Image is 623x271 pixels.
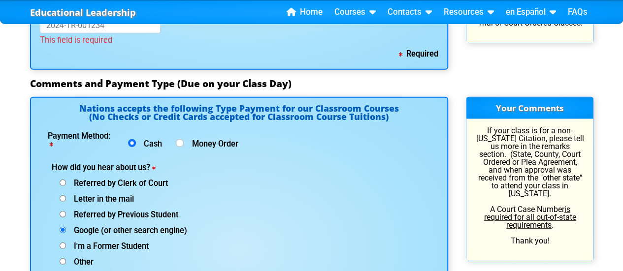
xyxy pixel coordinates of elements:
[399,49,438,59] b: Required
[66,210,178,219] span: Referred by Previous Student
[60,180,66,186] input: Referred by Clerk of Court
[188,140,238,148] label: Money Order
[475,127,584,245] p: If your class is for a non-[US_STATE] Citation, please tell us more in the remarks section. (Stat...
[40,17,161,33] input: 2024-TR-001234
[140,140,166,148] label: Cash
[66,257,94,267] span: Other
[48,132,114,148] label: Payment Method:
[440,5,498,20] a: Resources
[66,241,149,251] span: I'm a Former Student
[30,78,593,90] h3: Comments and Payment Type (Due on your Class Day)
[60,227,66,233] input: Google (or other search engine)
[564,5,591,20] a: FAQs
[60,242,66,249] input: I'm a Former Student
[66,194,134,204] span: Letter in the mail
[40,33,161,47] div: This field is required
[30,4,136,21] a: Educational Leadership
[60,258,66,265] input: Other
[466,97,593,119] h3: Your Comments
[330,5,380,20] a: Courses
[169,3,447,47] div: (Required for all Pre-Trial & Court Orders)
[66,179,168,188] span: Referred by Clerk of Court
[60,195,66,202] input: Letter in the mail
[283,5,327,20] a: Home
[484,205,576,230] u: is required for all out-of-state requirements
[60,211,66,217] input: Referred by Previous Student
[66,226,187,235] span: Google (or other search engine)
[502,5,560,20] a: en Español
[40,104,438,125] h4: Nations accepts the following Type Payment for our Classroom Courses (No Checks or Credit Cards a...
[384,5,436,20] a: Contacts
[52,164,181,172] label: How did you hear about us?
